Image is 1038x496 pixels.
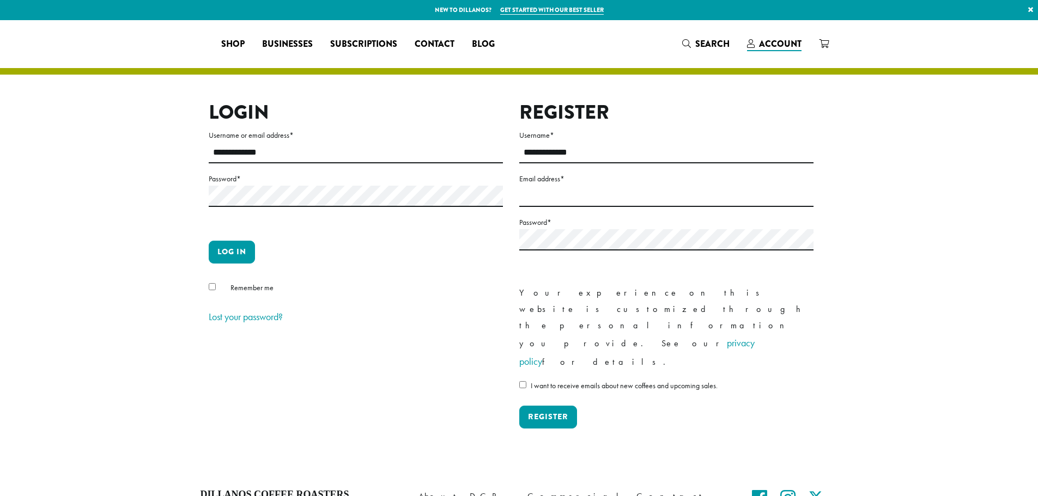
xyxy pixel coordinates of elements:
span: Remember me [230,283,274,292]
label: Password [519,216,814,229]
button: Log in [209,241,255,264]
a: Search [673,35,738,53]
span: Subscriptions [330,38,397,51]
span: I want to receive emails about new coffees and upcoming sales. [531,381,718,390]
span: Businesses [262,38,313,51]
a: privacy policy [519,336,755,368]
span: Search [695,38,730,50]
label: Username [519,128,814,142]
span: Shop [221,38,245,51]
span: Blog [472,38,495,51]
label: Username or email address [209,128,503,142]
a: Shop [213,35,253,53]
label: Password [209,172,503,186]
span: Account [759,38,802,50]
a: Lost your password? [209,310,283,323]
h2: Login [209,101,503,124]
label: Email address [519,172,814,186]
input: I want to receive emails about new coffees and upcoming sales. [519,381,526,388]
button: Register [519,406,577,428]
a: Get started with our best seller [500,5,604,15]
h2: Register [519,101,814,124]
p: Your experience on this website is customized through the personal information you provide. See o... [519,285,814,371]
span: Contact [415,38,454,51]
